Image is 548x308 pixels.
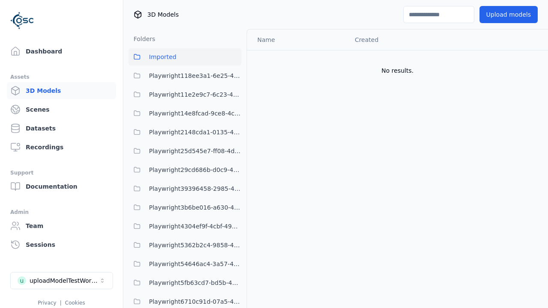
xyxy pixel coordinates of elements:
[10,9,34,33] img: Logo
[65,300,85,306] a: Cookies
[149,108,241,118] span: Playwright14e8fcad-9ce8-4c9f-9ba9-3f066997ed84
[149,296,241,307] span: Playwright6710c91d-07a5-4a5f-bc31-15aada0747da
[128,161,241,178] button: Playwright29cd686b-d0c9-4777-aa54-1065c8c7cee8
[128,255,241,272] button: Playwright54646ac4-3a57-4777-8e27-fe2643ff521d
[128,35,155,43] h3: Folders
[128,142,241,160] button: Playwright25d545e7-ff08-4d3b-b8cd-ba97913ee80b
[149,259,241,269] span: Playwright54646ac4-3a57-4777-8e27-fe2643ff521d
[149,71,241,81] span: Playwright118ee3a1-6e25-456a-9a29-0f34eaed349c
[128,124,241,141] button: Playwright2148cda1-0135-4eee-9a3e-ba7e638b60a6
[10,272,113,289] button: Select a workspace
[7,101,116,118] a: Scenes
[128,237,241,254] button: Playwright5362b2c4-9858-4dfc-93da-b224e6ecd36a
[149,89,241,100] span: Playwright11e2e9c7-6c23-4ce7-ac48-ea95a4ff6a43
[10,168,113,178] div: Support
[7,82,116,99] a: 3D Models
[7,217,116,234] a: Team
[7,236,116,253] a: Sessions
[128,86,241,103] button: Playwright11e2e9c7-6c23-4ce7-ac48-ea95a4ff6a43
[7,178,116,195] a: Documentation
[38,300,56,306] a: Privacy
[128,218,241,235] button: Playwright4304ef9f-4cbf-49b7-a41b-f77e3bae574e
[128,67,241,84] button: Playwright118ee3a1-6e25-456a-9a29-0f34eaed349c
[348,30,451,50] th: Created
[149,202,241,213] span: Playwright3b6be016-a630-4ca3-92e7-a43ae52b5237
[7,139,116,156] a: Recordings
[10,207,113,217] div: Admin
[10,72,113,82] div: Assets
[149,165,241,175] span: Playwright29cd686b-d0c9-4777-aa54-1065c8c7cee8
[149,240,241,250] span: Playwright5362b2c4-9858-4dfc-93da-b224e6ecd36a
[30,276,99,285] div: uploadModelTestWorkspace
[247,30,348,50] th: Name
[149,221,241,231] span: Playwright4304ef9f-4cbf-49b7-a41b-f77e3bae574e
[128,48,241,65] button: Imported
[247,50,548,91] td: No results.
[7,120,116,137] a: Datasets
[149,146,241,156] span: Playwright25d545e7-ff08-4d3b-b8cd-ba97913ee80b
[149,184,241,194] span: Playwright39396458-2985-42cf-8e78-891847c6b0fc
[60,300,62,306] span: |
[147,10,179,19] span: 3D Models
[128,199,241,216] button: Playwright3b6be016-a630-4ca3-92e7-a43ae52b5237
[128,274,241,291] button: Playwright5fb63cd7-bd5b-4903-ad13-a268112dd670
[7,43,116,60] a: Dashboard
[128,180,241,197] button: Playwright39396458-2985-42cf-8e78-891847c6b0fc
[149,127,241,137] span: Playwright2148cda1-0135-4eee-9a3e-ba7e638b60a6
[479,6,538,23] button: Upload models
[149,278,241,288] span: Playwright5fb63cd7-bd5b-4903-ad13-a268112dd670
[149,52,176,62] span: Imported
[18,276,26,285] div: u
[128,105,241,122] button: Playwright14e8fcad-9ce8-4c9f-9ba9-3f066997ed84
